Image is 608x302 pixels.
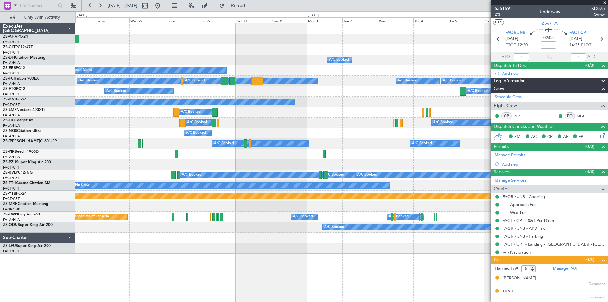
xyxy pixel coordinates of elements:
[3,56,15,60] span: ZS-DFI
[3,81,20,86] a: FALA/HLA
[585,62,594,69] span: (0/0)
[397,76,417,86] div: A/C Booked
[3,207,20,212] a: FAOR/JNB
[449,17,484,23] div: Fri 5
[181,107,201,117] div: A/C Booked
[165,17,200,23] div: Thu 28
[517,42,528,48] span: 12:30
[3,160,51,164] a: ZS-PZUSuper King Air 200
[3,150,15,154] span: ZS-PIR
[494,102,517,110] span: Flight Crew
[3,213,17,216] span: ZS-TWP
[308,13,319,18] div: [DATE]
[3,196,20,201] a: FACT/CPT
[3,176,20,180] a: FACT/CPT
[503,226,545,231] a: FAOR / JNB - APD Tax
[503,249,531,255] a: --- - Navigation
[587,54,598,60] span: ALDT
[3,45,33,49] a: ZS-CJTPC12/47E
[503,194,545,199] a: FAOR / JNB - Catering
[3,181,50,185] a: ZS-TTHCessna Citation M2
[3,249,20,254] a: FACT/CPT
[585,168,594,175] span: (8/8)
[495,12,510,17] span: 2/3
[3,123,20,128] a: FALA/HLA
[182,170,202,180] div: A/C Booked
[378,17,413,23] div: Wed 3
[581,42,591,48] span: ELDT
[3,108,45,112] a: ZS-LMFNextant 400XTi
[494,185,509,193] span: Charter
[293,212,313,222] div: A/C Booked
[494,169,510,176] span: Services
[3,66,16,70] span: ZS-ERS
[3,129,41,133] a: ZS-NGSCitation Ultra
[186,128,206,138] div: A/C Booked
[502,54,512,60] span: ATOT
[514,134,521,140] span: PM
[7,12,69,22] button: Only With Activity
[589,281,605,287] span: Document
[3,181,16,185] span: ZS-TTH
[553,266,577,272] a: Manage PAX
[329,55,349,65] div: A/C Booked
[503,288,514,295] div: TBA 1
[3,244,16,248] span: ZS-LFU
[505,30,525,36] span: FAOR JNB
[3,165,20,170] a: FACT/CPT
[129,17,165,23] div: Wed 27
[3,87,16,91] span: ZS-FTG
[505,36,518,42] span: [DATE]
[503,241,605,247] a: FACT / CPT - Landing - [GEOGRAPHIC_DATA] - [GEOGRAPHIC_DATA] International FACT / CPT
[3,186,20,191] a: FACT/CPT
[503,218,554,223] a: FACT / CPT - S&T Per Diem
[77,13,87,18] div: [DATE]
[3,45,16,49] span: ZS-CJT
[542,20,558,27] span: ZS-AHA
[3,223,53,227] a: ZS-ODUSuper King Air 200
[3,139,40,143] span: ZS-[PERSON_NAME]
[108,3,137,9] span: [DATE] - [DATE]
[357,170,377,180] div: A/C Booked
[468,87,488,96] div: A/C Booked
[72,212,109,222] div: Planned Maint Lanseria
[495,152,525,158] a: Manage Permits
[3,92,20,97] a: FACT/CPT
[569,30,588,36] span: FACT CPT
[412,139,432,148] div: A/C Booked
[513,113,528,119] a: RJR
[494,78,526,85] span: Leg Information
[3,134,20,138] a: FALA/HLA
[484,17,520,23] div: Sat 6
[216,1,254,11] button: Refresh
[3,160,16,164] span: ZS-PZU
[503,234,543,239] a: FAOR / JNB - Parking
[495,5,510,12] span: 535159
[443,76,463,86] div: A/C Booked
[494,143,509,151] span: Permits
[3,40,20,44] a: FACT/CPT
[3,50,20,55] a: FACT/CPT
[3,192,16,196] span: ZS-YTB
[200,17,236,23] div: Fri 29
[495,177,526,184] a: Manage Services
[3,98,16,101] span: ZS-KAT
[514,53,529,61] input: --:--
[3,217,20,222] a: FALA/HLA
[413,17,449,23] div: Thu 4
[3,213,40,216] a: ZS-TWPKing Air 260
[3,244,51,248] a: ZS-LFUSuper King Air 200
[3,119,33,122] a: ZS-LRJLearjet 45
[3,61,20,65] a: FALA/HLA
[503,202,536,207] a: --- - Approach Fee
[531,134,537,140] span: AC
[236,17,271,23] div: Sat 30
[3,35,28,39] a: ZS-AHAPC-24
[3,129,17,133] span: ZS-NGS
[3,139,57,143] a: ZS-[PERSON_NAME]CL601-3R
[3,202,18,206] span: ZS-MRH
[493,19,504,25] button: UTC
[3,171,16,175] span: ZS-RVL
[342,17,378,23] div: Tue 2
[19,1,56,10] input: Trip Number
